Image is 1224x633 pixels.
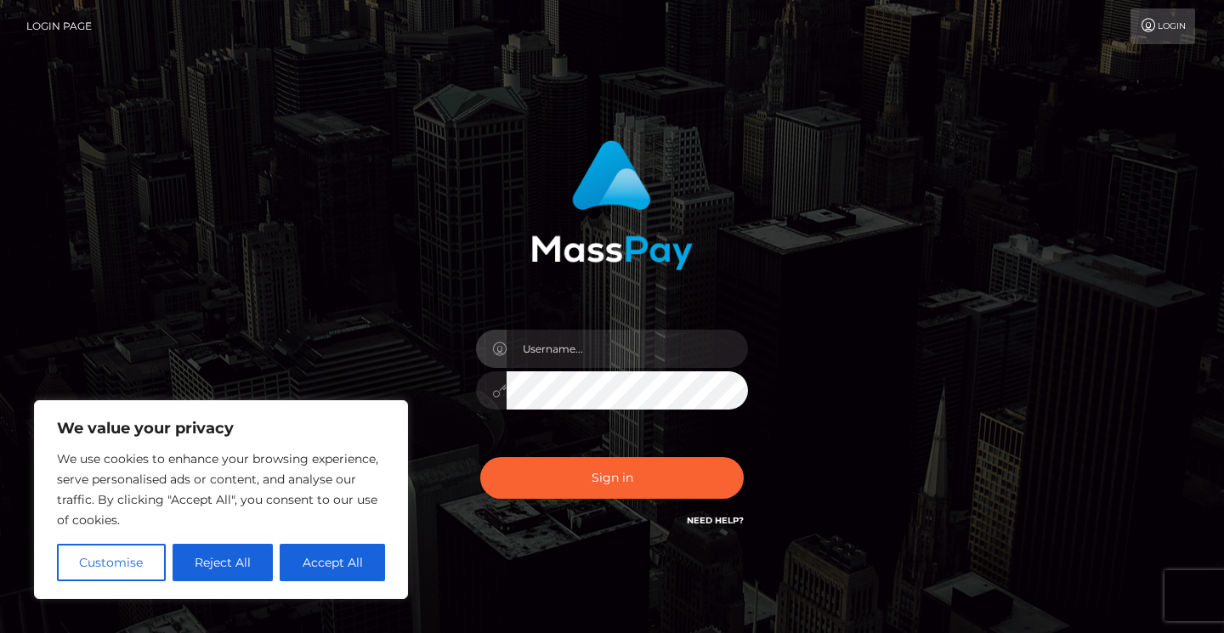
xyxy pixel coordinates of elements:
div: We value your privacy [34,400,408,599]
input: Username... [507,330,748,368]
button: Accept All [280,544,385,581]
a: Login Page [26,8,92,44]
button: Reject All [173,544,274,581]
a: Need Help? [687,515,744,526]
p: We use cookies to enhance your browsing experience, serve personalised ads or content, and analys... [57,449,385,530]
img: MassPay Login [531,140,693,270]
button: Sign in [480,457,744,499]
a: Login [1130,8,1195,44]
p: We value your privacy [57,418,385,438]
button: Customise [57,544,166,581]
